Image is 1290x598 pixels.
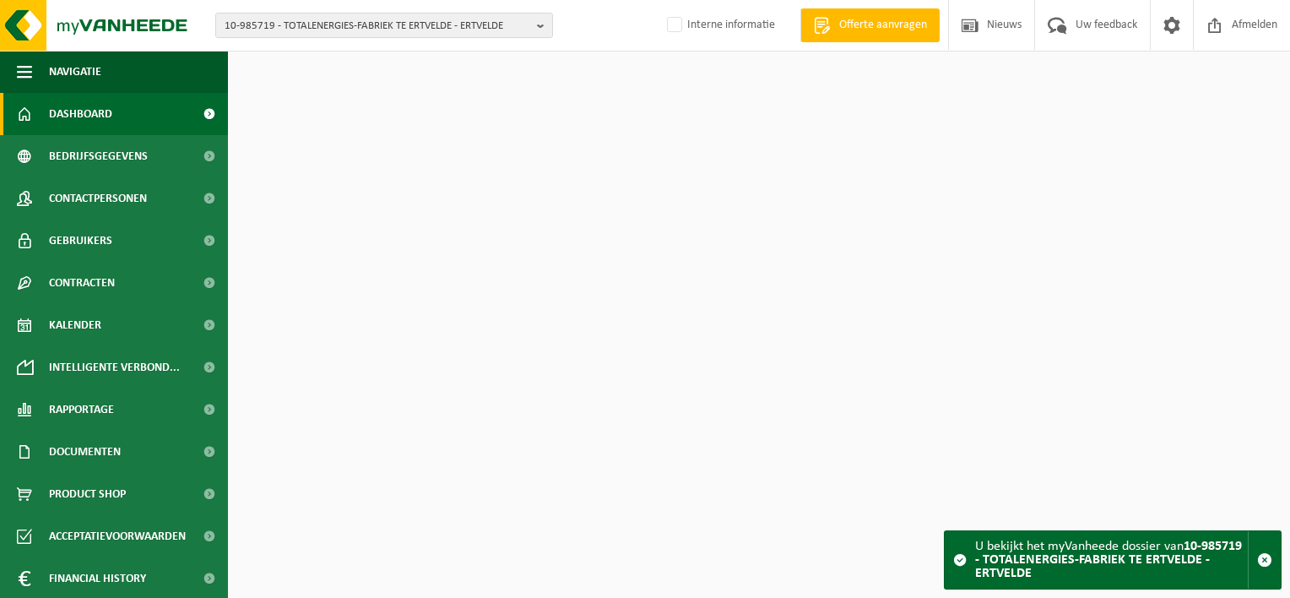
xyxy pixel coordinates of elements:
span: Acceptatievoorwaarden [49,515,186,557]
strong: 10-985719 - TOTALENERGIES-FABRIEK TE ERTVELDE - ERTVELDE [975,540,1242,580]
label: Interne informatie [664,13,775,38]
span: Contactpersonen [49,177,147,220]
span: Navigatie [49,51,101,93]
span: Kalender [49,304,101,346]
span: Offerte aanvragen [835,17,931,34]
span: Intelligente verbond... [49,346,180,389]
span: Product Shop [49,473,126,515]
a: Offerte aanvragen [800,8,940,42]
span: Dashboard [49,93,112,135]
span: Documenten [49,431,121,473]
span: Rapportage [49,389,114,431]
span: Bedrijfsgegevens [49,135,148,177]
span: 10-985719 - TOTALENERGIES-FABRIEK TE ERTVELDE - ERTVELDE [225,14,530,39]
button: 10-985719 - TOTALENERGIES-FABRIEK TE ERTVELDE - ERTVELDE [215,13,553,38]
span: Gebruikers [49,220,112,262]
div: U bekijkt het myVanheede dossier van [975,531,1248,589]
span: Contracten [49,262,115,304]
